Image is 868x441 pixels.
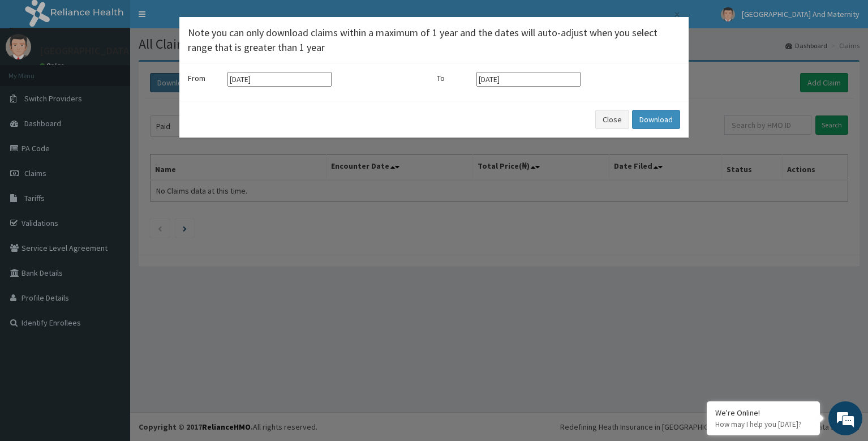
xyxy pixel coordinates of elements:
div: Minimize live chat window [186,6,213,33]
button: Close [595,110,629,129]
label: To [437,72,471,84]
button: Download [632,110,680,129]
img: d_794563401_company_1708531726252_794563401 [21,57,46,85]
input: Select start date [227,72,332,87]
div: Chat with us now [59,63,190,78]
input: Select end date [476,72,581,87]
textarea: Type your message and hit 'Enter' [6,309,216,349]
button: Close [673,8,680,20]
div: We're Online! [715,408,811,418]
p: How may I help you today? [715,419,811,429]
span: × [674,7,680,22]
label: From [188,72,222,84]
h4: Note you can only download claims within a maximum of 1 year and the dates will auto-adjust when ... [188,25,680,54]
span: We're online! [66,143,156,257]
